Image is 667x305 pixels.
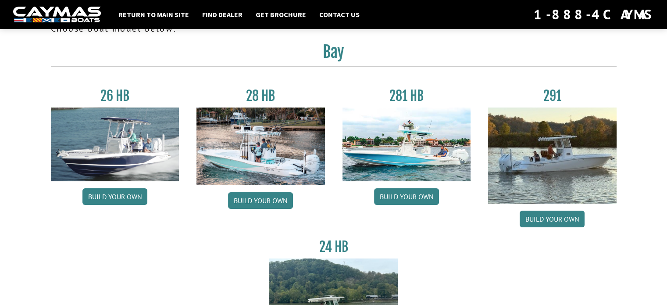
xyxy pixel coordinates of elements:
img: 28-hb-twin.jpg [342,108,471,181]
a: Build your own [228,192,293,209]
h3: 281 HB [342,88,471,104]
a: Build your own [374,188,439,205]
a: Find Dealer [198,9,247,20]
a: Return to main site [114,9,193,20]
img: 291_Thumbnail.jpg [488,108,617,204]
a: Build your own [520,211,585,227]
a: Build your own [82,188,147,205]
div: 1-888-4CAYMAS [534,5,654,24]
img: 28_hb_thumbnail_for_caymas_connect.jpg [196,108,325,185]
h3: 28 HB [196,88,325,104]
img: white-logo-c9c8dbefe5ff5ceceb0f0178aa75bf4bb51f6bca0971e226c86eb53dfe498488.png [13,7,101,23]
h3: 24 HB [269,239,398,255]
img: 26_new_photo_resized.jpg [51,108,179,181]
a: Contact Us [315,9,364,20]
h2: Bay [51,42,617,67]
h3: 26 HB [51,88,179,104]
a: Get Brochure [251,9,310,20]
h3: 291 [488,88,617,104]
